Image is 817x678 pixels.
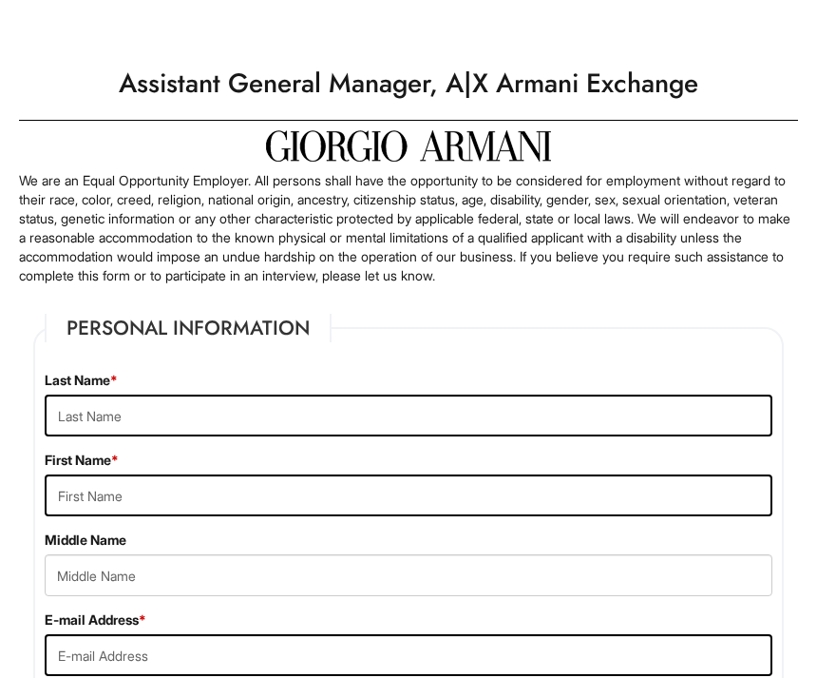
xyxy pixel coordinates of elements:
[45,475,772,516] input: First Name
[9,57,807,110] h1: Assistant General Manager, A|X Armani Exchange
[45,395,772,436] input: Last Name
[266,130,551,162] img: Giorgio Armani
[45,451,119,470] label: First Name
[45,314,332,342] legend: Personal Information
[45,610,146,630] label: E-mail Address
[19,171,798,285] p: We are an Equal Opportunity Employer. All persons shall have the opportunity to be considered for...
[45,634,772,676] input: E-mail Address
[45,371,118,390] label: Last Name
[45,554,772,596] input: Middle Name
[45,531,126,550] label: Middle Name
